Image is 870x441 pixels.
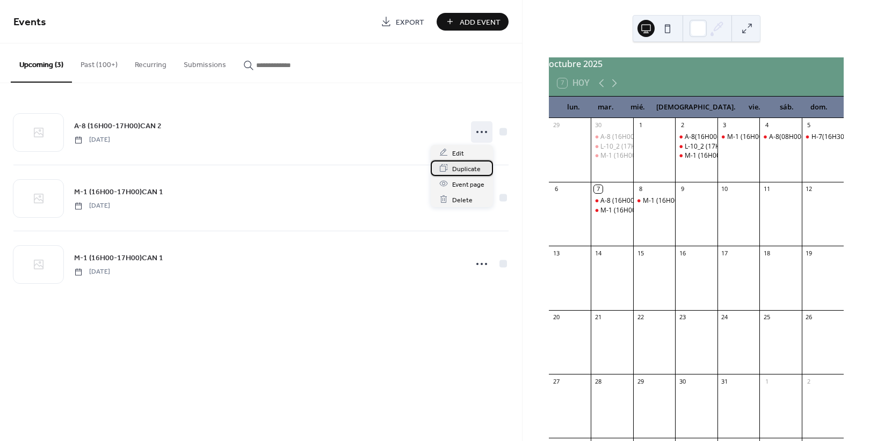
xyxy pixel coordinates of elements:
[594,249,602,257] div: 14
[74,121,162,132] span: A-8 (16H00-17H00)CAN 2
[805,313,813,321] div: 26
[654,97,738,118] div: [DEMOGRAPHIC_DATA].
[721,249,729,257] div: 17
[622,97,654,118] div: mié.
[74,135,110,145] span: [DATE]
[685,133,759,142] div: A-8(16H00-17H00) CA#1
[591,151,633,160] div: M-1 (16H00-17H00) CAN#2
[763,377,771,385] div: 1
[600,142,686,151] div: L-10_2 (17H30-18H30) CAN1
[771,97,803,118] div: sáb.
[74,252,163,264] a: M-1 (16H00-17H00)CAN 1
[11,43,72,83] button: Upcoming (3)
[460,17,501,28] span: Add Event
[803,97,835,118] div: dom.
[763,121,771,129] div: 4
[636,185,644,193] div: 8
[675,142,717,151] div: L-10_2 (17H30-18H30) CAN1
[633,196,675,205] div: M-1 (16H00-17H00)CAN 1
[636,121,644,129] div: 1
[721,313,729,321] div: 24
[552,377,560,385] div: 27
[600,133,682,142] div: A-8 (16H00-17H00) CAN#1
[557,97,590,118] div: lun.
[552,249,560,257] div: 13
[591,206,633,215] div: M-1 (16H00-17H00)CAN 1
[636,249,644,257] div: 15
[591,196,633,205] div: A-8 (16H00-17H00)CAN 2
[600,196,677,205] div: A-8 (16H00-17H00)CAN 2
[685,151,763,160] div: M-1 (16H00-17H00) CAN2
[74,267,110,277] span: [DATE]
[763,249,771,257] div: 18
[72,43,126,82] button: Past (100+)
[594,185,602,193] div: 7
[759,133,801,142] div: A-8(08H00-09H00)CAN#1
[636,313,644,321] div: 22
[591,133,633,142] div: A-8 (16H00-17H00) CAN#1
[678,249,686,257] div: 16
[805,185,813,193] div: 12
[802,133,844,142] div: H-7(16H30-17H30) CAN#1
[396,17,424,28] span: Export
[74,201,110,211] span: [DATE]
[594,377,602,385] div: 28
[437,13,509,31] button: Add Event
[549,57,844,70] div: octubre 2025
[600,206,679,215] div: M-1 (16H00-17H00)CAN 1
[590,97,622,118] div: mar.
[594,121,602,129] div: 30
[769,133,847,142] div: A-8(08H00-09H00)CAN#1
[74,186,163,198] a: M-1 (16H00-17H00)CAN 1
[126,43,175,82] button: Recurring
[373,13,432,31] a: Export
[721,185,729,193] div: 10
[591,142,633,151] div: L-10_2 (17H30-18H30) CAN1
[74,187,163,198] span: M-1 (16H00-17H00)CAN 1
[74,120,162,132] a: A-8 (16H00-17H00)CAN 2
[717,133,759,142] div: M-1 (16H00-17H00)CAN 1
[678,185,686,193] div: 9
[552,313,560,321] div: 20
[74,253,163,264] span: M-1 (16H00-17H00)CAN 1
[552,121,560,129] div: 29
[594,313,602,321] div: 21
[727,133,806,142] div: M-1 (16H00-17H00)CAN 1
[13,12,46,33] span: Events
[805,377,813,385] div: 2
[805,249,813,257] div: 19
[678,121,686,129] div: 2
[738,97,771,118] div: vie.
[452,179,484,190] span: Event page
[600,151,683,160] div: M-1 (16H00-17H00) CAN#2
[636,377,644,385] div: 29
[721,121,729,129] div: 3
[678,377,686,385] div: 30
[643,196,721,205] div: M-1 (16H00-17H00)CAN 1
[675,133,717,142] div: A-8(16H00-17H00) CA#1
[763,185,771,193] div: 11
[678,313,686,321] div: 23
[721,377,729,385] div: 31
[675,151,717,160] div: M-1 (16H00-17H00) CAN2
[452,148,464,159] span: Edit
[452,194,473,205] span: Delete
[763,313,771,321] div: 25
[452,163,481,174] span: Duplicate
[805,121,813,129] div: 5
[685,142,771,151] div: L-10_2 (17H30-18H30) CAN1
[552,185,560,193] div: 6
[175,43,235,82] button: Submissions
